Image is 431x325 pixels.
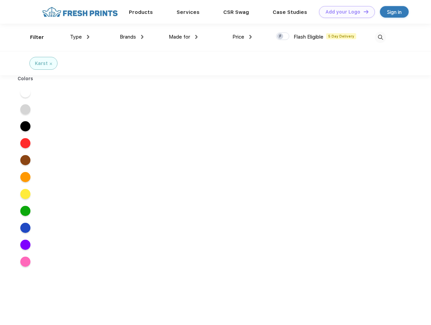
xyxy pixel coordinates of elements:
[13,75,39,82] div: Colors
[249,35,252,39] img: dropdown.png
[169,34,190,40] span: Made for
[294,34,323,40] span: Flash Eligible
[326,33,356,39] span: 5 Day Delivery
[30,34,44,41] div: Filter
[375,32,386,43] img: desktop_search.svg
[40,6,120,18] img: fo%20logo%202.webp
[223,9,249,15] a: CSR Swag
[325,9,360,15] div: Add your Logo
[387,8,402,16] div: Sign in
[35,60,48,67] div: Karst
[129,9,153,15] a: Products
[50,63,52,65] img: filter_cancel.svg
[87,35,89,39] img: dropdown.png
[70,34,82,40] span: Type
[141,35,143,39] img: dropdown.png
[195,35,198,39] img: dropdown.png
[380,6,409,18] a: Sign in
[120,34,136,40] span: Brands
[177,9,200,15] a: Services
[232,34,244,40] span: Price
[364,10,368,14] img: DT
